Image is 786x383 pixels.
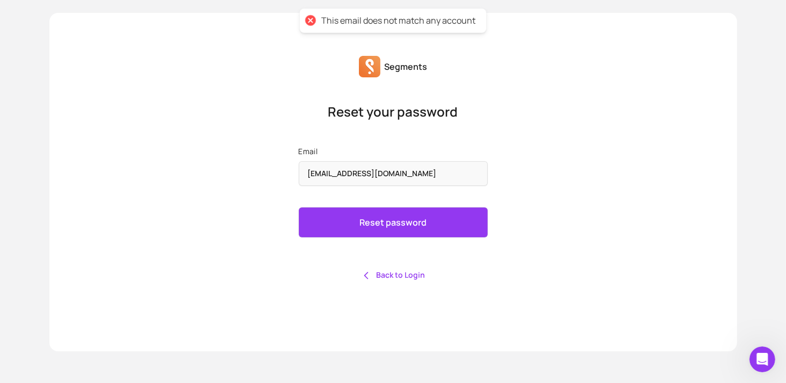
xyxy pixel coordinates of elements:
div: This email does not match any account [321,15,475,26]
label: Email [299,146,488,157]
p: Reset your password [299,103,488,120]
p: Segments [385,60,428,73]
input: Email [299,161,488,186]
button: Reset password [299,207,488,237]
a: Back to Login [361,270,425,280]
p: Reset password [359,216,427,229]
iframe: Intercom live chat [749,346,775,372]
